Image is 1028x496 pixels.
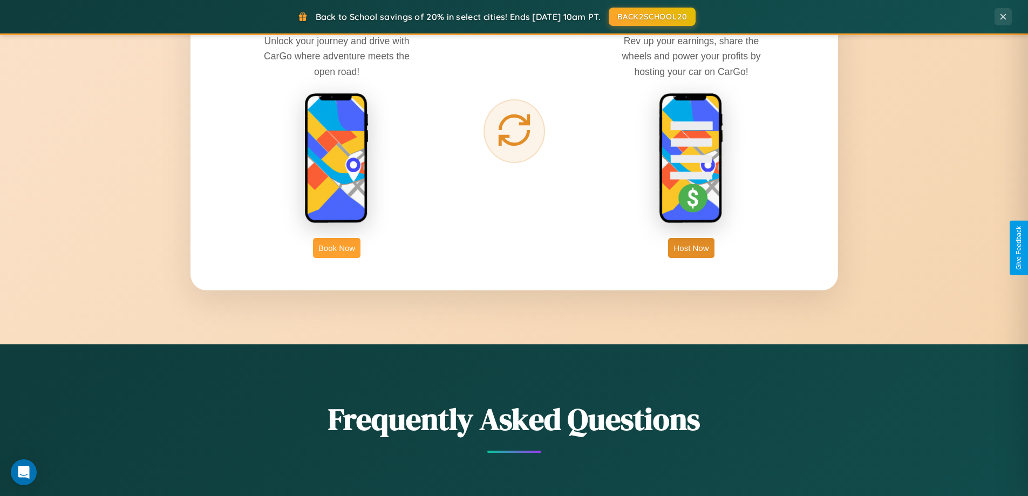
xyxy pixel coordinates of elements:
div: Open Intercom Messenger [11,459,37,485]
div: Give Feedback [1015,226,1023,270]
img: rent phone [304,93,369,225]
p: Rev up your earnings, share the wheels and power your profits by hosting your car on CarGo! [610,33,772,79]
button: Book Now [313,238,360,258]
p: Unlock your journey and drive with CarGo where adventure meets the open road! [256,33,418,79]
h2: Frequently Asked Questions [190,398,838,440]
span: Back to School savings of 20% in select cities! Ends [DATE] 10am PT. [316,11,601,22]
button: Host Now [668,238,714,258]
button: BACK2SCHOOL20 [609,8,696,26]
img: host phone [659,93,724,225]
